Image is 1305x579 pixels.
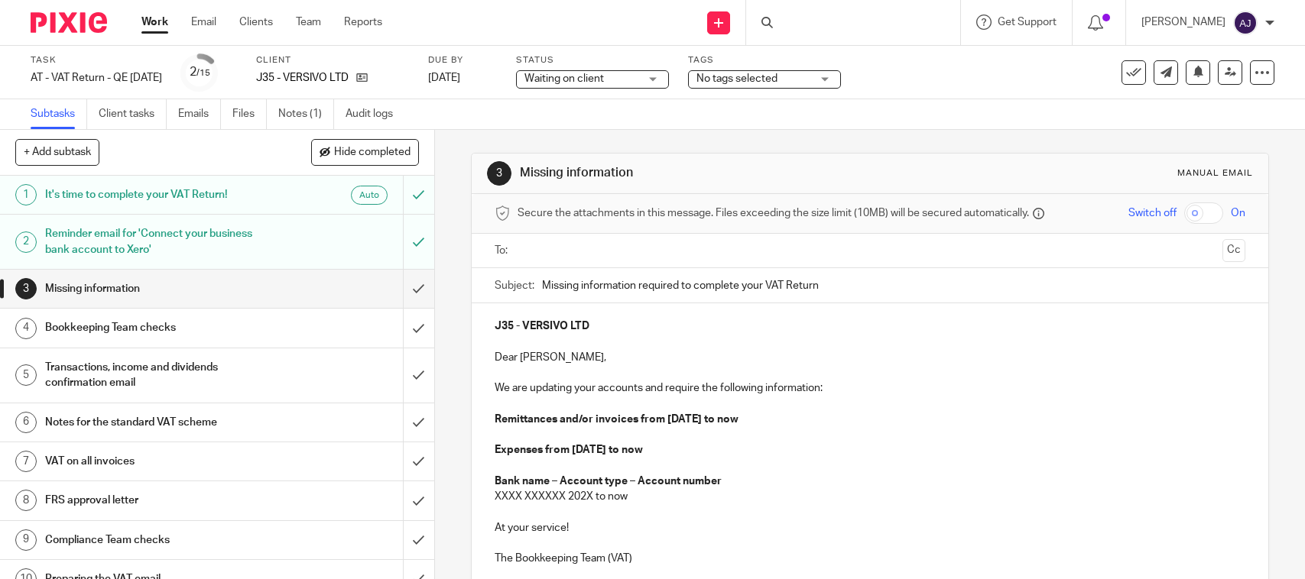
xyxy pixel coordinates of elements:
div: Mark as done [403,481,434,519]
span: On [1231,205,1245,221]
h1: FRS approval letter [45,489,274,512]
div: 6 [15,412,37,433]
button: + Add subtask [15,139,99,165]
div: Manual email [1177,167,1253,180]
button: Snooze task [1186,60,1210,85]
h1: Notes for the standard VAT scheme [45,411,274,434]
a: Files [232,99,267,129]
div: AT - VAT Return - QE 31-08-2025 [31,70,162,86]
label: Client [256,54,409,66]
div: 1 [15,184,37,205]
h1: Reminder email for 'Connect your business bank account to Xero' [45,222,274,261]
strong: Bank name – Account type – Account number [495,476,722,487]
a: Reassign task [1218,60,1242,85]
div: Mark as done [403,348,434,403]
div: Automated emails are sent as soon as the preceding subtask is completed. [351,186,388,205]
div: Mark as done [403,521,434,559]
div: 9 [15,529,37,551]
p: J35 - VERSIVO LTD [256,70,349,86]
div: Can't undo an automated email [403,176,434,214]
a: Team [296,15,321,30]
div: 3 [15,278,37,299]
label: Status [516,54,669,66]
label: Tags [688,54,841,66]
a: Emails [178,99,221,129]
p: We are updating your accounts and require the following information: [495,380,1245,396]
div: Mark as done [403,309,434,347]
h1: Missing information [45,277,274,300]
span: Switch off [1128,205,1177,221]
span: Hide completed [334,147,411,159]
label: Task [31,54,162,66]
strong: Expenses from [DATE] to now [495,445,643,455]
div: AT - VAT Return - QE [DATE] [31,70,162,86]
i: Files are stored in Pixie and a secure link is sent to the message recipient. [1033,208,1044,219]
div: 2 [15,231,37,253]
h1: Bookkeeping Team checks [45,316,274,339]
span: Waiting on client [524,73,604,84]
p: [PERSON_NAME] [1141,15,1225,30]
img: Pixie [31,12,107,33]
div: 2 [190,63,210,81]
h1: VAT on all invoices [45,450,274,473]
p: Dear [PERSON_NAME], [495,350,1245,365]
a: Work [141,15,168,30]
span: [DATE] [428,73,460,83]
strong: Remittances and/or invoices from [DATE] to now [495,414,739,425]
p: At your service! [495,520,1245,535]
p: The Bookkeeping Team (VAT) [495,551,1245,566]
i: Open client page [356,72,368,83]
div: Mark as done [403,270,434,308]
div: Mark as to do [403,215,434,269]
img: svg%3E [1233,11,1258,35]
a: Email [191,15,216,30]
div: 4 [15,318,37,339]
button: Hide completed [311,139,419,165]
label: To: [495,243,511,258]
a: Reports [344,15,382,30]
strong: J35 - VERSIVO LTD [495,321,589,332]
a: Send new email to J35 - VERSIVO LTD [1154,60,1178,85]
span: Get Support [998,17,1057,27]
label: Subject: [495,278,534,293]
label: Due by [428,54,497,66]
small: /15 [196,69,210,77]
button: Cc [1222,239,1245,262]
div: 3 [487,161,511,186]
h1: It's time to complete your VAT Return! [45,183,274,206]
a: Audit logs [346,99,404,129]
p: XXXX XXXXXX 202X to now [495,489,1245,504]
a: Notes (1) [278,99,334,129]
a: Clients [239,15,273,30]
div: 7 [15,451,37,472]
div: Mark as done [403,442,434,480]
span: No tags selected [696,73,777,84]
h1: Compliance Team checks [45,529,274,552]
div: 5 [15,364,37,386]
h1: Missing information [520,165,903,181]
a: Subtasks [31,99,87,129]
a: Client tasks [99,99,167,129]
span: Secure the attachments in this message. Files exceeding the size limit (10MB) will be secured aut... [518,205,1029,221]
h1: Transactions, income and dividends confirmation email [45,356,274,395]
div: Mark as done [403,403,434,442]
div: 8 [15,490,37,511]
